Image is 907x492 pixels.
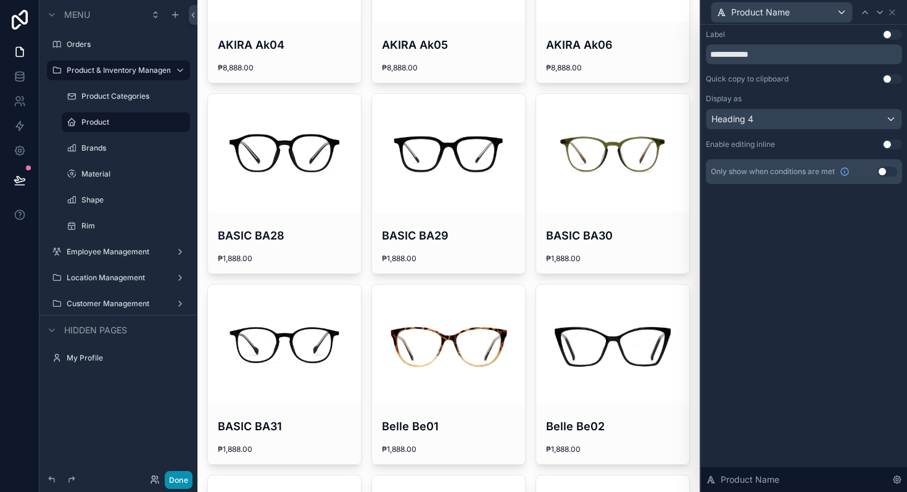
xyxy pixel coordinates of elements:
[64,324,127,336] span: Hidden pages
[721,473,779,486] span: Product Name
[67,353,188,363] label: My Profile
[67,273,170,283] label: Location Management
[706,140,775,149] div: Enable editing inline
[706,109,902,130] button: Heading 4
[81,195,188,205] label: Shape
[81,91,188,101] label: Product Categories
[81,169,188,179] label: Material
[706,74,789,84] div: Quick copy to clipboard
[67,65,170,75] label: Product & Inventory Management
[67,299,170,309] label: Customer Management
[64,9,90,21] span: Menu
[731,6,790,19] span: Product Name
[711,2,853,23] button: Product Name
[711,167,835,177] span: Only show when conditions are met
[67,40,188,49] label: Orders
[165,471,193,489] button: Done
[711,113,753,125] span: Heading 4
[81,117,183,127] label: Product
[67,247,170,257] label: Employee Management
[81,221,188,231] label: Rim
[706,30,725,40] div: Label
[706,94,742,104] label: Display as
[81,143,188,153] label: Brands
